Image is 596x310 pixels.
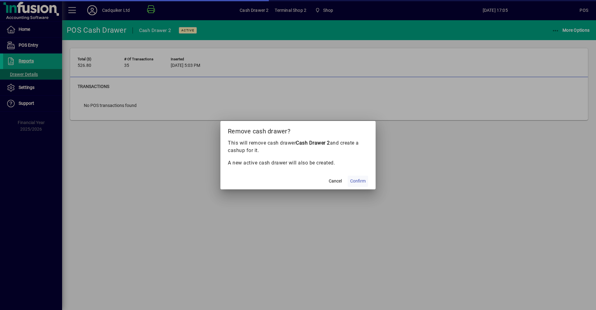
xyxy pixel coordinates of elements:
button: Confirm [348,176,368,187]
h2: Remove cash drawer? [220,121,376,139]
b: Cash Drawer 2 [296,140,330,146]
span: Cancel [329,178,342,184]
p: This will remove cash drawer and create a cashup for it. [228,139,368,154]
p: A new active cash drawer will also be created. [228,159,368,167]
button: Cancel [325,176,345,187]
span: Confirm [350,178,366,184]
